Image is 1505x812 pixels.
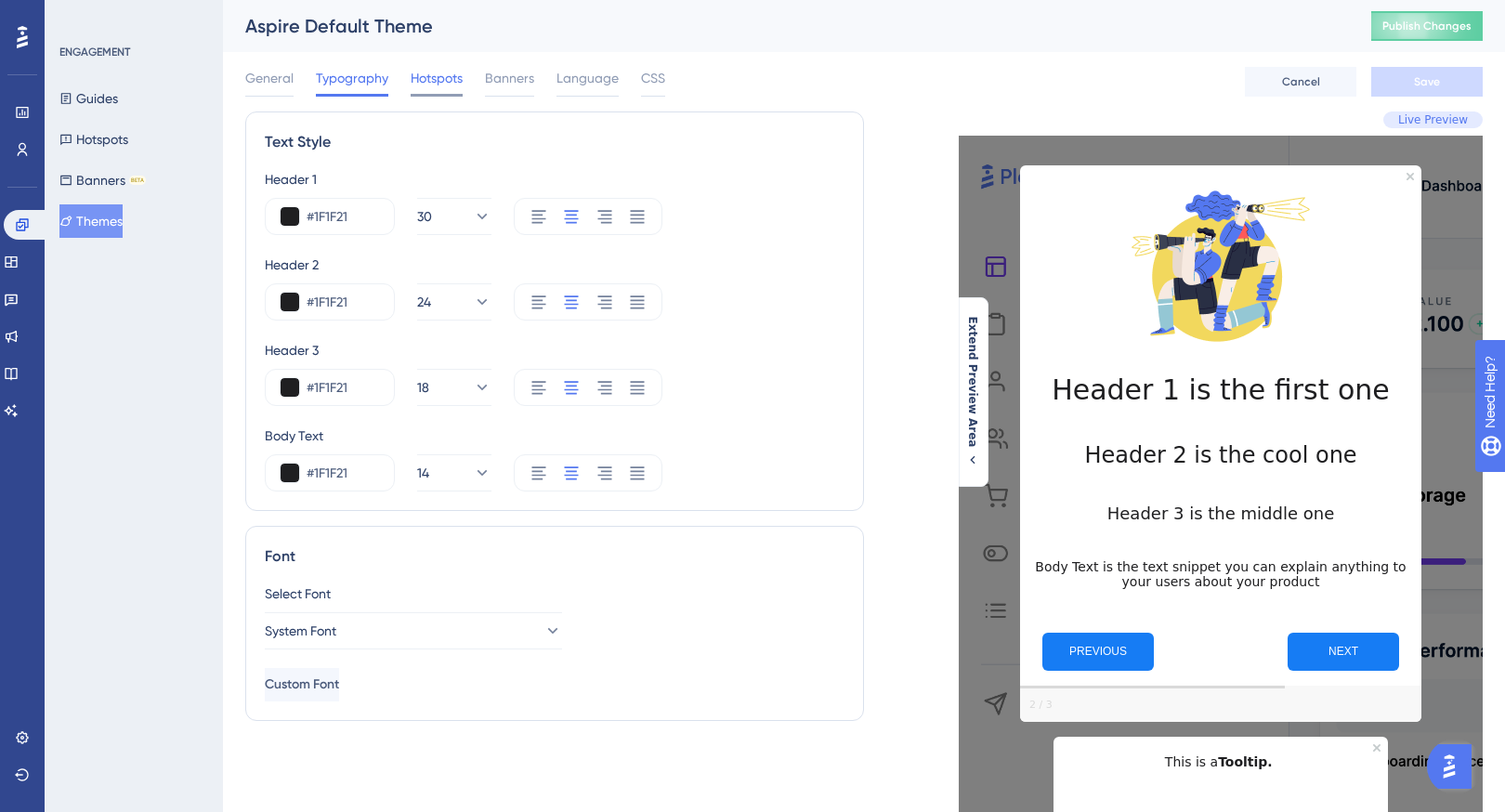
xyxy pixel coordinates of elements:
div: Footer [1020,688,1421,722]
div: Header 1 [265,168,844,190]
span: 30 [417,205,432,228]
span: Need Help? [44,5,116,27]
div: Close Preview [1373,744,1381,752]
button: BannersBETA [59,164,146,197]
span: 18 [417,376,429,399]
span: Banners [485,67,534,89]
button: Next [1288,633,1399,671]
button: System Font [265,612,562,649]
div: Aspire Default Theme [245,13,1325,39]
div: Font [265,545,844,568]
span: 14 [417,462,429,484]
div: Body Text [265,425,844,447]
button: Themes [59,204,123,238]
button: 14 [417,454,491,491]
iframe: UserGuiding AI Assistant Launcher [1427,739,1483,794]
span: Language [556,67,619,89]
h3: Header 3 is the middle one [1035,504,1407,523]
div: ENGAGEMENT [59,45,130,59]
span: Save [1414,74,1440,89]
h2: Header 2 is the cool one [1035,442,1407,468]
span: Hotspots [411,67,463,89]
button: 30 [417,198,491,235]
span: 24 [417,291,431,313]
p: Body Text is the text snippet you can explain anything to your users about your product [1035,559,1407,589]
span: System Font [265,620,336,642]
span: Custom Font [265,674,339,696]
div: Header 2 [265,254,844,276]
span: Extend Preview Area [965,317,980,448]
span: Typography [316,67,388,89]
div: Step 2 of 3 [1029,698,1053,713]
div: Text Style [265,131,844,153]
button: Extend Preview Area [958,317,988,468]
button: Publish Changes [1371,11,1483,41]
span: CSS [641,67,665,89]
b: Tooltip. [1218,754,1273,769]
button: Guides [59,82,118,115]
span: General [245,67,294,89]
span: Publish Changes [1382,19,1472,33]
button: 24 [417,283,491,321]
p: This is a [1068,752,1373,773]
div: Select Font [265,583,844,605]
div: Close Preview [1407,173,1414,180]
span: Live Preview [1398,112,1468,127]
button: Cancel [1245,67,1356,97]
button: 18 [417,369,491,406]
button: Custom Font [265,668,339,701]
img: Modal Media [1128,173,1314,359]
span: Cancel [1282,74,1320,89]
div: Header 3 [265,339,844,361]
button: Previous [1042,633,1154,671]
button: Save [1371,67,1483,97]
button: Hotspots [59,123,128,156]
h1: Header 1 is the first one [1035,373,1407,406]
div: BETA [129,176,146,185]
